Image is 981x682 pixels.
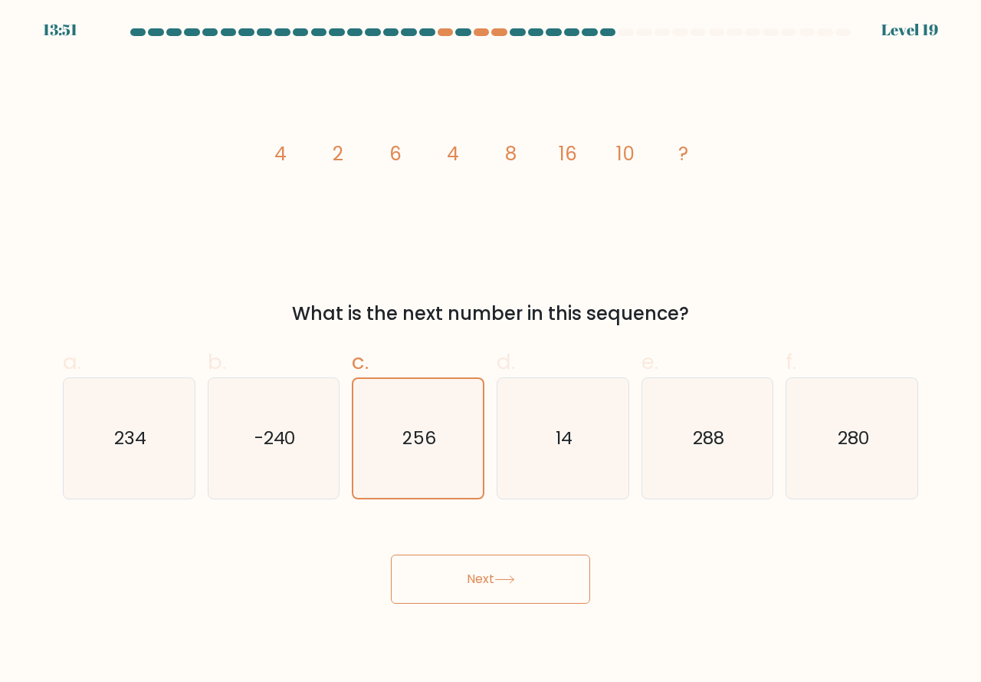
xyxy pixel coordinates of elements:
text: -240 [254,425,296,450]
tspan: 2 [333,140,343,167]
div: Level 19 [881,18,938,41]
text: 234 [114,425,146,450]
span: d. [497,347,515,377]
span: a. [63,347,81,377]
text: 280 [838,425,869,450]
tspan: ? [678,140,688,167]
span: b. [208,347,226,377]
tspan: 8 [505,140,517,167]
button: Next [391,555,590,604]
text: 288 [693,425,724,450]
text: 256 [403,426,436,450]
tspan: 6 [389,140,402,167]
div: 13:51 [43,18,77,41]
text: 14 [556,425,573,450]
span: c. [352,347,369,377]
span: e. [641,347,658,377]
div: What is the next number in this sequence? [72,300,909,328]
tspan: 4 [274,140,287,167]
span: f. [786,347,796,377]
tspan: 16 [559,140,577,167]
tspan: 4 [447,140,459,167]
tspan: 10 [616,140,635,167]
